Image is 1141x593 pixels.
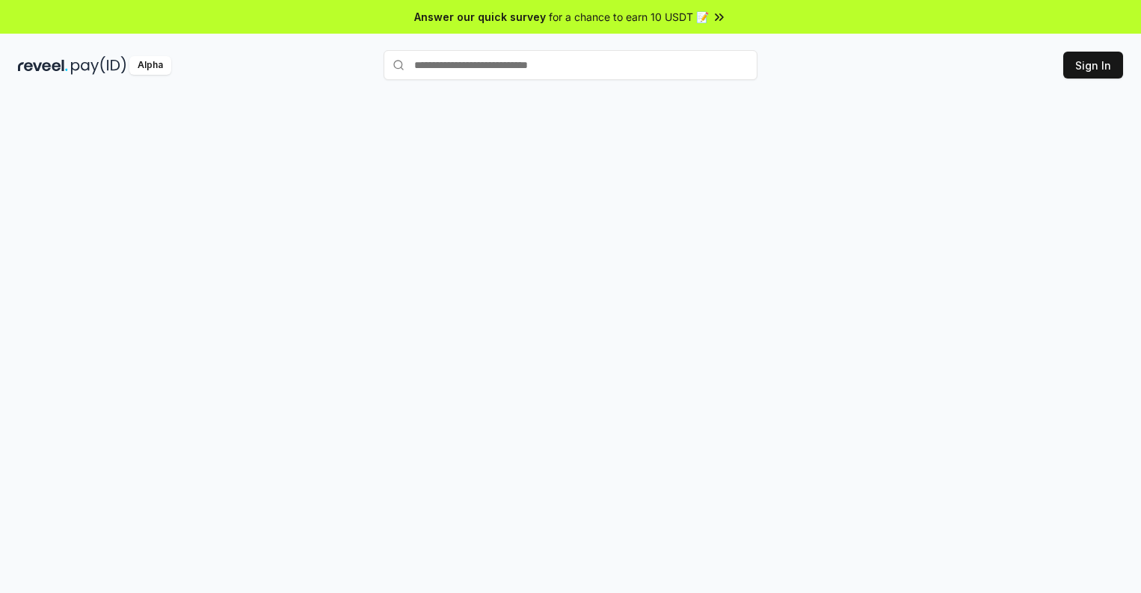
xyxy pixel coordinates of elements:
[549,9,709,25] span: for a chance to earn 10 USDT 📝
[129,56,171,75] div: Alpha
[414,9,546,25] span: Answer our quick survey
[1063,52,1123,79] button: Sign In
[18,56,68,75] img: reveel_dark
[71,56,126,75] img: pay_id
